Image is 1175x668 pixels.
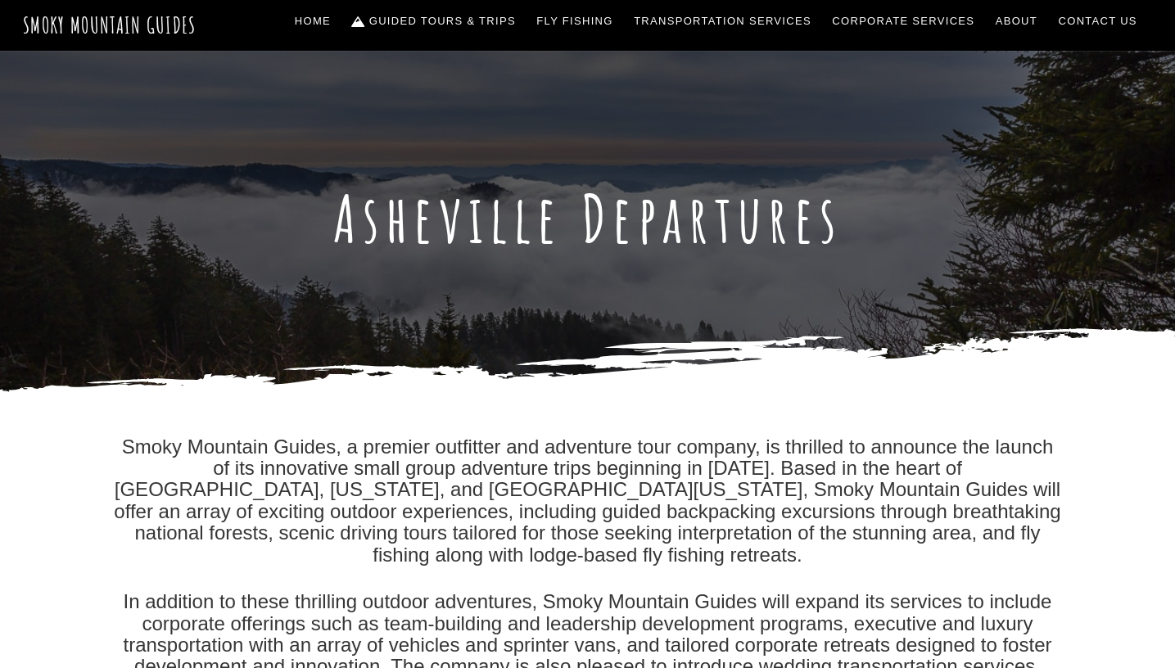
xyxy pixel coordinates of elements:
a: Contact Us [1052,4,1144,38]
a: Home [288,4,337,38]
a: Transportation Services [627,4,817,38]
p: Smoky Mountain Guides, a premier outfitter and adventure tour company, is thrilled to announce th... [113,436,1063,566]
a: Fly Fishing [531,4,620,38]
a: Smoky Mountain Guides [23,11,197,38]
a: About [989,4,1044,38]
a: Guided Tours & Trips [346,4,522,38]
a: Corporate Services [826,4,982,38]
